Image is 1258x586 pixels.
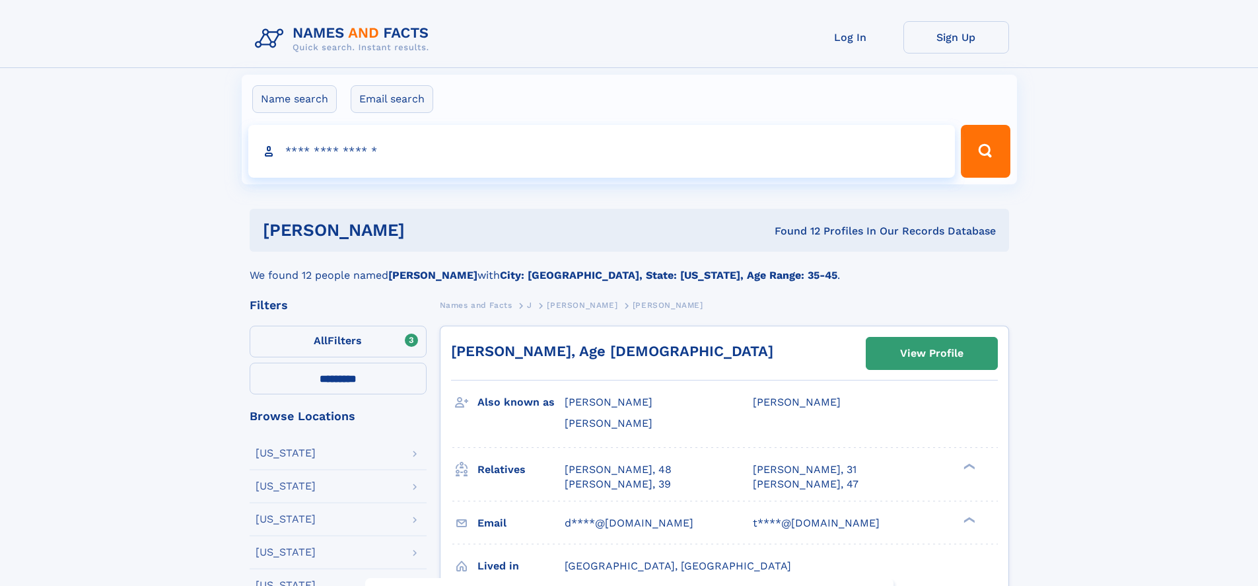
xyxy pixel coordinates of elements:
[263,222,590,238] h1: [PERSON_NAME]
[256,547,316,558] div: [US_STATE]
[753,462,856,477] a: [PERSON_NAME], 31
[500,269,837,281] b: City: [GEOGRAPHIC_DATA], State: [US_STATE], Age Range: 35-45
[798,21,903,54] a: Log In
[565,477,671,492] a: [PERSON_NAME], 39
[351,85,433,113] label: Email search
[256,514,316,525] div: [US_STATE]
[527,297,532,313] a: J
[250,326,427,357] label: Filters
[547,297,617,313] a: [PERSON_NAME]
[477,391,565,414] h3: Also known as
[753,396,841,408] span: [PERSON_NAME]
[440,297,512,313] a: Names and Facts
[960,515,976,524] div: ❯
[961,125,1010,178] button: Search Button
[565,462,672,477] a: [PERSON_NAME], 48
[527,301,532,310] span: J
[960,462,976,470] div: ❯
[314,334,328,347] span: All
[250,21,440,57] img: Logo Names and Facts
[866,338,997,369] a: View Profile
[256,481,316,492] div: [US_STATE]
[451,343,773,359] a: [PERSON_NAME], Age [DEMOGRAPHIC_DATA]
[565,560,791,572] span: [GEOGRAPHIC_DATA], [GEOGRAPHIC_DATA]
[900,338,963,369] div: View Profile
[565,417,652,429] span: [PERSON_NAME]
[477,458,565,481] h3: Relatives
[250,410,427,422] div: Browse Locations
[477,512,565,534] h3: Email
[753,477,858,492] a: [PERSON_NAME], 47
[547,301,617,310] span: [PERSON_NAME]
[565,396,652,408] span: [PERSON_NAME]
[248,125,956,178] input: search input
[252,85,337,113] label: Name search
[250,299,427,311] div: Filters
[633,301,703,310] span: [PERSON_NAME]
[388,269,477,281] b: [PERSON_NAME]
[477,555,565,577] h3: Lived in
[590,224,996,238] div: Found 12 Profiles In Our Records Database
[903,21,1009,54] a: Sign Up
[250,252,1009,283] div: We found 12 people named with .
[256,448,316,458] div: [US_STATE]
